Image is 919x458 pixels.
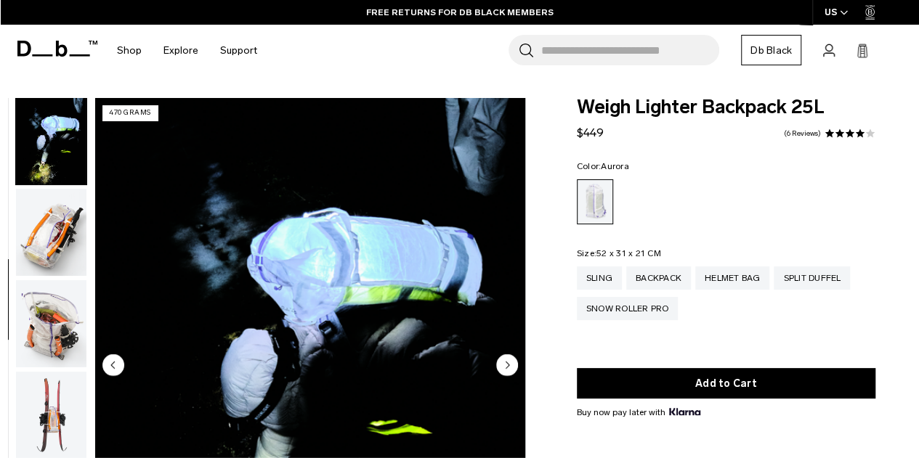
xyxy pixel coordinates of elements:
[774,266,850,290] a: Split Duffel
[577,98,875,117] span: Weigh Lighter Backpack 25L
[695,266,770,290] a: Helmet Bag
[16,189,86,276] img: Weigh_Lighter_Backpack_25L_6.png
[15,97,87,186] button: Weigh Lighter Backpack 25L Aurora
[16,98,86,185] img: Weigh Lighter Backpack 25L Aurora
[784,130,821,137] a: 6 reviews
[577,406,700,419] span: Buy now pay later with
[596,248,661,258] span: 52 x 31 x 21 CM
[669,408,700,415] img: {"height" => 20, "alt" => "Klarna"}
[117,25,142,76] a: Shop
[102,105,158,120] p: 470 grams
[16,280,86,367] img: Weigh_Lighter_Backpack_25L_7.png
[577,266,622,290] a: Sling
[366,6,554,19] a: FREE RETURNS FOR DB BLACK MEMBERS
[577,126,604,139] span: $449
[496,353,518,378] button: Next slide
[626,266,691,290] a: Backpack
[577,249,661,258] legend: Size:
[220,25,257,76] a: Support
[15,279,87,368] button: Weigh_Lighter_Backpack_25L_7.png
[577,179,613,224] a: Aurora
[577,162,629,171] legend: Color:
[577,297,679,320] a: Snow Roller Pro
[741,35,801,65] a: Db Black
[102,353,124,378] button: Previous slide
[577,368,875,398] button: Add to Cart
[15,188,87,277] button: Weigh_Lighter_Backpack_25L_6.png
[106,25,268,76] nav: Main Navigation
[163,25,198,76] a: Explore
[601,161,629,171] span: Aurora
